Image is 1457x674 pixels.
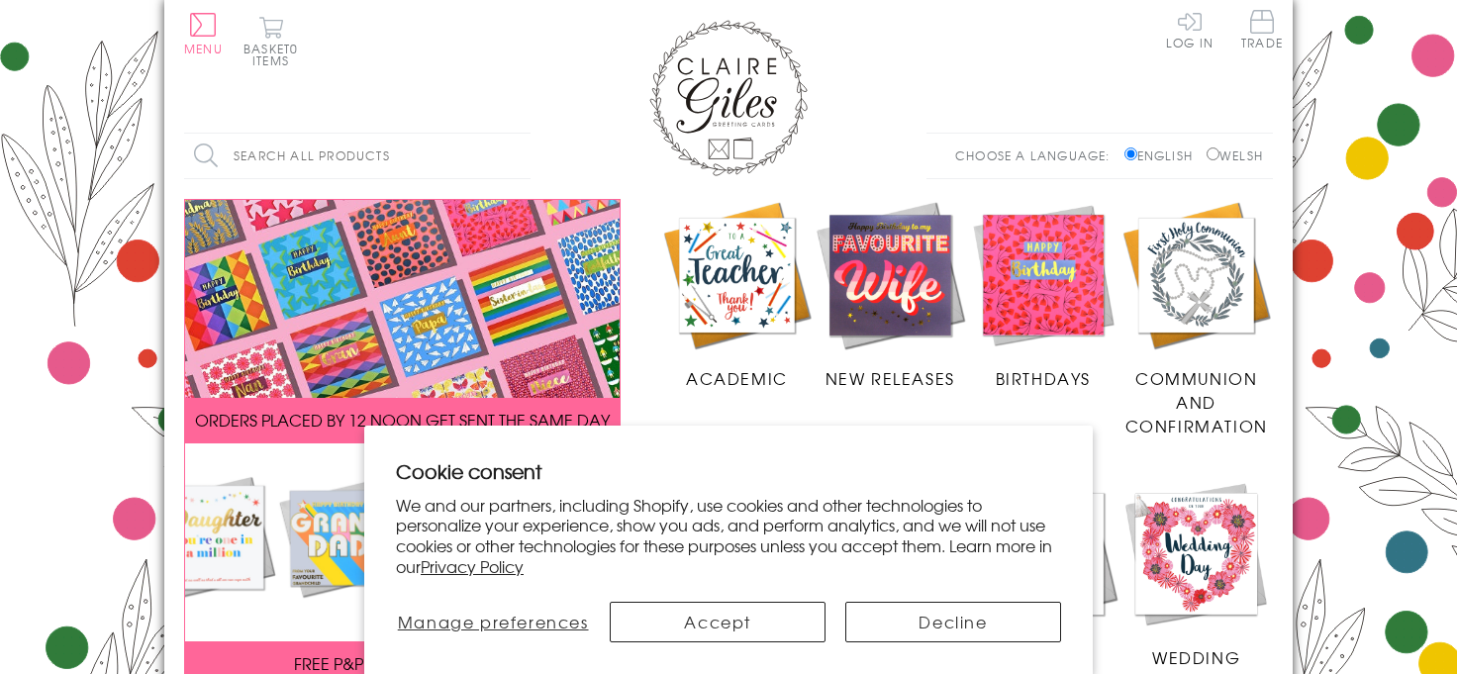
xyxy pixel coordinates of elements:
button: Basket0 items [243,16,298,66]
span: Communion and Confirmation [1125,366,1268,437]
input: English [1124,147,1137,160]
label: English [1124,146,1203,164]
input: Search [511,134,531,178]
a: Trade [1241,10,1283,52]
span: Trade [1241,10,1283,48]
img: Claire Giles Greetings Cards [649,20,808,176]
h2: Cookie consent [396,457,1061,485]
span: ORDERS PLACED BY 12 NOON GET SENT THE SAME DAY [195,408,610,432]
span: Academic [686,366,788,390]
label: Welsh [1207,146,1263,164]
span: 0 items [252,40,298,69]
a: Communion and Confirmation [1119,199,1273,438]
button: Accept [610,602,826,642]
span: Birthdays [996,366,1091,390]
a: Log In [1166,10,1214,48]
a: Privacy Policy [421,554,524,578]
p: We and our partners, including Shopify, use cookies and other technologies to personalize your ex... [396,495,1061,577]
input: Welsh [1207,147,1219,160]
a: New Releases [814,199,967,391]
span: Manage preferences [398,610,589,633]
input: Search all products [184,134,531,178]
a: Academic [660,199,814,391]
span: New Releases [826,366,955,390]
button: Menu [184,13,223,54]
button: Decline [845,602,1061,642]
span: Menu [184,40,223,57]
button: Manage preferences [396,602,590,642]
a: Birthdays [967,199,1120,391]
p: Choose a language: [955,146,1120,164]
